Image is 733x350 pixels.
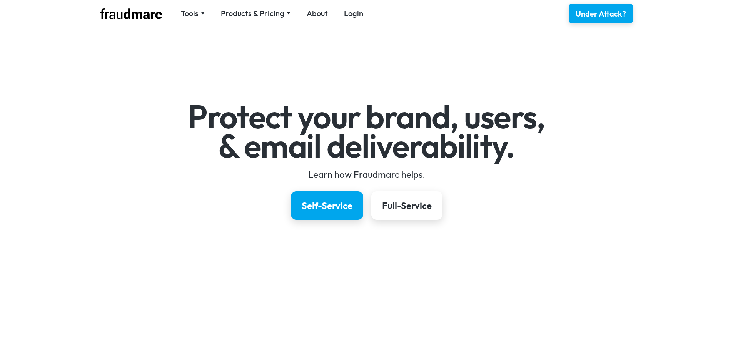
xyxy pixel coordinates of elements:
[221,8,284,19] div: Products & Pricing
[143,102,590,160] h1: Protect your brand, users, & email deliverability.
[291,191,363,220] a: Self-Service
[181,8,199,19] div: Tools
[181,8,205,19] div: Tools
[307,8,328,19] a: About
[221,8,291,19] div: Products & Pricing
[371,191,442,220] a: Full-Service
[302,199,352,212] div: Self-Service
[344,8,363,19] a: Login
[569,4,633,23] a: Under Attack?
[143,168,590,181] div: Learn how Fraudmarc helps.
[576,8,626,19] div: Under Attack?
[382,199,432,212] div: Full-Service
